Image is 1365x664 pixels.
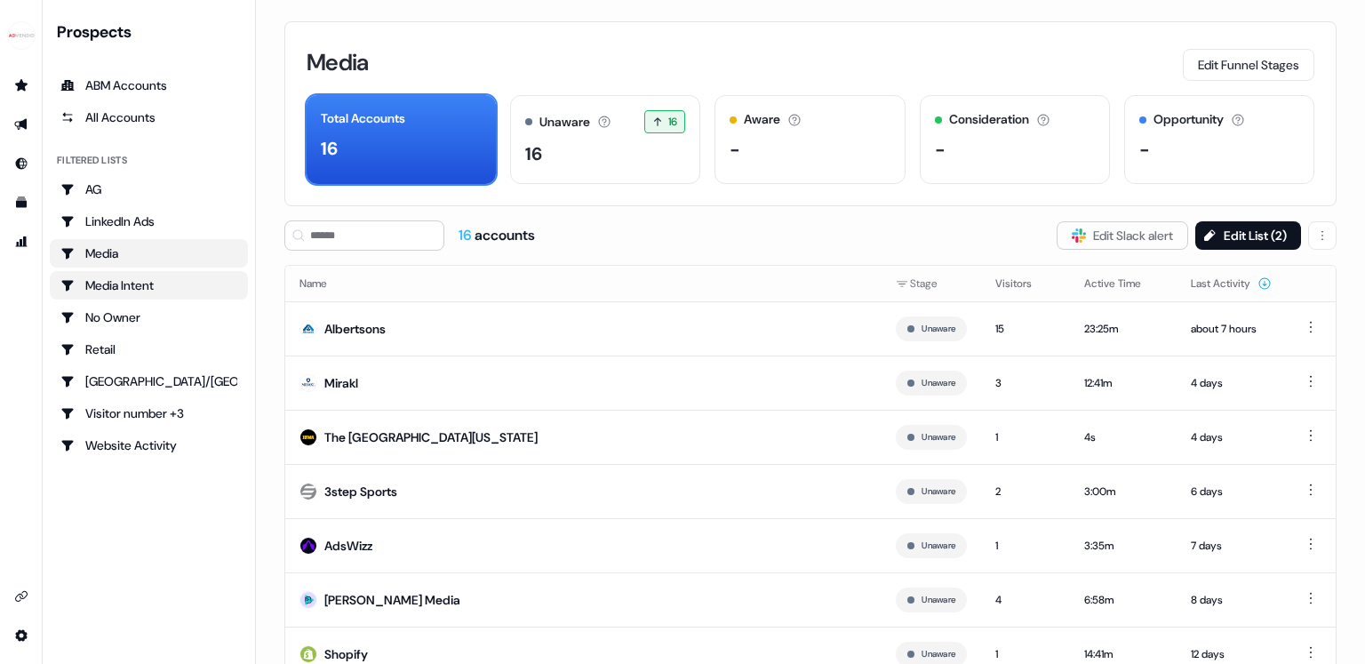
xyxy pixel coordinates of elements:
div: AdsWizz [324,537,372,555]
div: Retail [60,340,237,358]
div: [PERSON_NAME] Media [324,591,460,609]
div: No Owner [60,308,237,326]
div: 4 days [1191,374,1272,392]
div: accounts [459,226,535,245]
a: All accounts [50,103,248,132]
div: 23:25m [1084,320,1162,338]
a: Go to integrations [7,621,36,650]
div: Total Accounts [321,109,405,128]
div: 6:58m [1084,591,1162,609]
button: Last Activity [1191,268,1272,300]
button: Visitors [995,268,1053,300]
div: The [GEOGRAPHIC_DATA][US_STATE] [324,428,538,446]
button: Unaware [922,429,955,445]
a: ABM Accounts [50,71,248,100]
div: 15 [995,320,1056,338]
div: 6 days [1191,483,1272,500]
div: 1 [995,428,1056,446]
div: - [935,136,946,163]
a: Go to Media [50,239,248,268]
a: Go to prospects [7,71,36,100]
div: 4 [995,591,1056,609]
div: 3:35m [1084,537,1162,555]
a: Go to Visitor number +3 [50,399,248,428]
div: 4s [1084,428,1162,446]
a: Go to Inbound [7,149,36,178]
div: 1 [995,537,1056,555]
a: Go to Media Intent [50,271,248,300]
a: Go to attribution [7,228,36,256]
a: Go to Retail [50,335,248,364]
div: Albertsons [324,320,386,338]
div: 3 [995,374,1056,392]
div: Mirakl [324,374,358,392]
span: 16 [459,226,475,244]
div: Consideration [949,110,1029,129]
button: Edit List (2) [1195,221,1301,250]
button: Edit Funnel Stages [1183,49,1314,81]
a: Go to AG [50,175,248,204]
div: 8 days [1191,591,1272,609]
h3: Media [307,51,369,74]
div: 16 [321,135,338,162]
div: - [730,136,740,163]
a: Go to No Owner [50,303,248,332]
a: Go to LinkedIn Ads [50,207,248,236]
a: Go to USA/Canada [50,367,248,396]
div: 4 days [1191,428,1272,446]
button: Unaware [922,484,955,500]
div: 1 [995,645,1056,663]
div: [GEOGRAPHIC_DATA]/[GEOGRAPHIC_DATA] [60,372,237,390]
div: Unaware [539,113,590,132]
button: Unaware [922,375,955,391]
div: 2 [995,483,1056,500]
div: 7 days [1191,537,1272,555]
button: Unaware [922,646,955,662]
div: Visitor number +3 [60,404,237,422]
div: 12 days [1191,645,1272,663]
div: 16 [525,140,542,167]
div: 3step Sports [324,483,397,500]
div: ABM Accounts [60,76,237,94]
button: Active Time [1084,268,1162,300]
button: Edit Slack alert [1057,221,1188,250]
div: All Accounts [60,108,237,126]
div: Media [60,244,237,262]
a: Go to integrations [7,582,36,611]
div: Opportunity [1153,110,1224,129]
button: Unaware [922,592,955,608]
div: Website Activity [60,436,237,454]
div: about 7 hours [1191,320,1272,338]
div: Shopify [324,645,368,663]
div: Stage [896,275,967,292]
div: 3:00m [1084,483,1162,500]
div: 14:41m [1084,645,1162,663]
a: Go to templates [7,188,36,217]
button: Unaware [922,538,955,554]
span: 16 [668,113,678,131]
div: Media Intent [60,276,237,294]
div: Prospects [57,21,248,43]
a: Go to outbound experience [7,110,36,139]
th: Name [285,266,882,301]
div: 12:41m [1084,374,1162,392]
div: LinkedIn Ads [60,212,237,230]
div: Aware [744,110,780,129]
div: Filtered lists [57,153,127,168]
div: AG [60,180,237,198]
div: - [1139,136,1150,163]
button: Unaware [922,321,955,337]
a: Go to Website Activity [50,431,248,460]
